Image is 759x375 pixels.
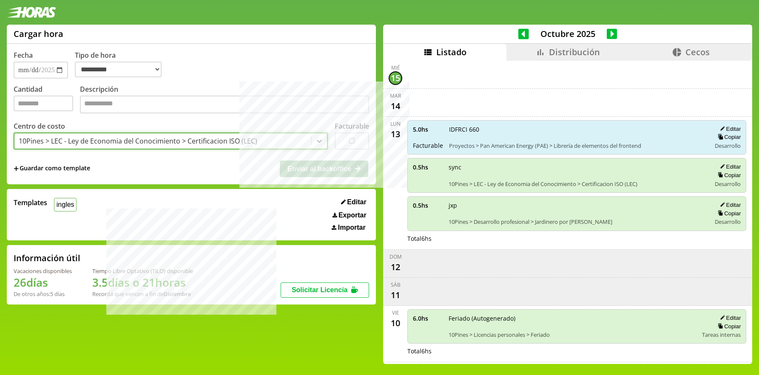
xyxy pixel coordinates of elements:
span: 0.5 hs [413,201,443,209]
label: Descripción [80,85,369,116]
span: Desarrollo [715,218,741,226]
span: Feriado (Autogenerado) [449,314,696,322]
span: Desarrollo [715,142,741,149]
h1: Cargar hora [14,28,63,39]
button: Copiar [715,133,741,141]
div: vie [392,309,399,316]
div: scrollable content [383,61,752,363]
div: Tiempo Libre Optativo (TiLO) disponible [92,267,193,275]
div: Recordá que vencen a fin de [92,290,193,298]
button: Copiar [715,323,741,330]
div: De otros años: 5 días [14,290,72,298]
span: jxp [449,201,705,209]
label: Tipo de hora [75,51,168,79]
span: 10Pines > LEC - Ley de Economia del Conocimiento > Certificacion ISO (LEC) [449,180,705,188]
div: 10 [389,316,402,330]
button: Editar [717,314,741,321]
div: Vacaciones disponibles [14,267,72,275]
div: 13 [389,127,402,141]
span: 5.0 hs [413,125,443,133]
button: Editar [717,201,741,209]
button: Copiar [715,210,741,217]
span: Proyectos > Pan American Energy (PAE) > Librería de elementos del frontend [449,142,705,149]
span: sync [449,163,705,171]
div: 14 [389,99,402,113]
span: Solicitar Licencia [292,286,348,293]
div: mié [391,64,400,71]
span: Octubre 2025 [529,28,607,39]
span: Facturable [413,141,443,149]
input: Cantidad [14,96,73,111]
span: Importar [338,224,366,231]
span: 6.0 hs [413,314,443,322]
span: IDFRCI 660 [449,125,705,133]
span: Listado [436,46,466,58]
label: Fecha [14,51,33,60]
img: logotipo [7,7,56,18]
div: 12 [389,260,402,274]
textarea: Descripción [80,96,369,113]
button: Editar [338,198,369,206]
span: + [14,164,19,173]
button: Editar [717,125,741,133]
div: 11 [389,288,402,302]
div: dom [389,253,402,260]
button: Solicitar Licencia [281,282,369,298]
button: Exportar [330,211,369,220]
span: Cecos [685,46,710,58]
span: Distribución [549,46,600,58]
button: Editar [717,163,741,170]
button: ingles [54,198,77,211]
span: 10Pines > Desarrollo profesional > Jardinero por [PERSON_NAME] [449,218,705,226]
div: lun [390,120,401,127]
span: Templates [14,198,47,207]
span: Exportar [338,211,367,219]
label: Cantidad [14,85,80,116]
span: 0.5 hs [413,163,443,171]
select: Tipo de hora [75,62,162,77]
div: 15 [389,71,402,85]
b: Diciembre [164,290,191,298]
label: Centro de costo [14,121,65,131]
div: 10Pines > LEC - Ley de Economia del Conocimiento > Certificacion ISO (LEC) [19,136,257,146]
div: Total 6 hs [407,234,746,242]
div: sáb [391,281,401,288]
span: Editar [347,198,366,206]
div: mar [390,92,401,99]
h2: Información útil [14,252,80,264]
span: +Guardar como template [14,164,90,173]
h1: 26 días [14,275,72,290]
div: Total 6 hs [407,347,746,355]
button: Copiar [715,172,741,179]
h1: 3.5 días o 21 horas [92,275,193,290]
label: Facturable [335,121,369,131]
span: Desarrollo [715,180,741,188]
span: 10Pines > Licencias personales > Feriado [449,331,696,338]
span: Tareas internas [702,331,741,338]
